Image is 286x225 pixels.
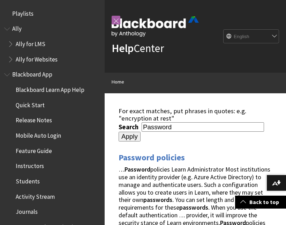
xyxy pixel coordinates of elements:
[12,69,52,78] span: Blackboard App
[4,8,100,20] nav: Book outline for Playlists
[112,78,124,86] a: Home
[16,53,58,63] span: Ally for Websites
[112,16,199,37] img: Blackboard by Anthology
[16,99,45,109] span: Quick Start
[16,115,52,124] span: Release Notes
[125,165,150,173] strong: Password
[16,175,40,185] span: Students
[179,203,208,211] strong: passwords
[119,132,141,141] input: Apply
[119,152,185,163] a: Password policies
[112,41,134,55] strong: Help
[235,196,286,209] a: Back to top
[16,160,44,170] span: Instructors
[119,123,140,131] label: Search
[119,107,272,122] div: For exact matches, put phrases in quotes: e.g. "encryption at rest"
[16,38,45,48] span: Ally for LMS
[12,8,33,17] span: Playlists
[16,145,52,154] span: Feature Guide
[16,206,38,216] span: Journals
[143,196,172,204] strong: passwords
[16,191,55,200] span: Activity Stream
[112,41,164,55] a: HelpCenter
[224,30,279,44] select: Site Language Selector
[16,84,84,93] span: Blackboard Learn App Help
[16,130,61,139] span: Mobile Auto Login
[4,23,100,65] nav: Book outline for Anthology Ally Help
[12,23,22,32] span: Ally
